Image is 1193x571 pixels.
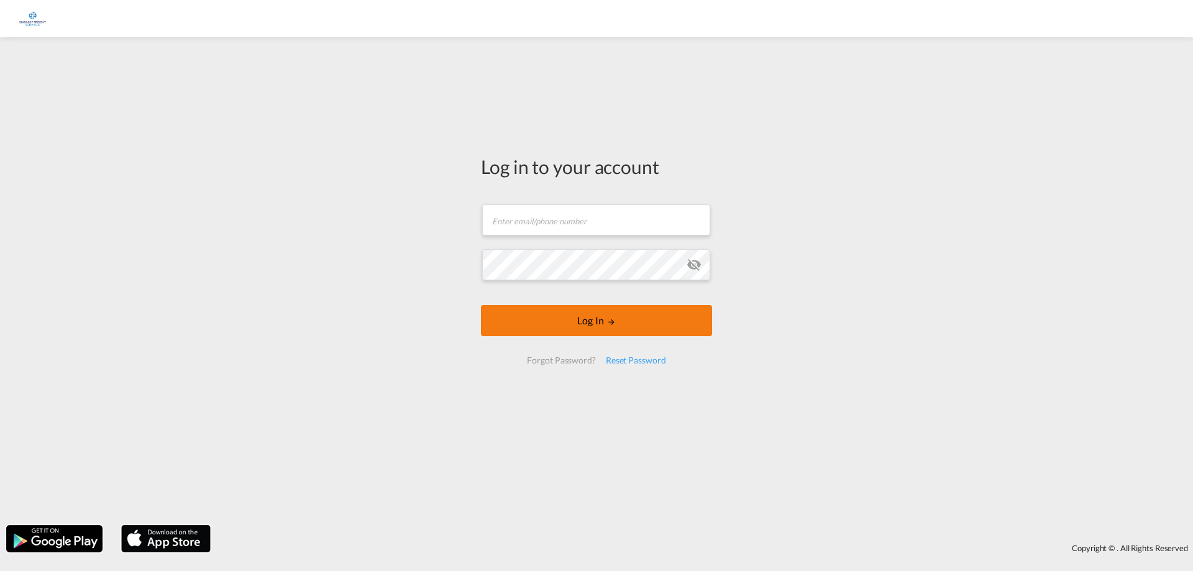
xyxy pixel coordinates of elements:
img: 6a2c35f0b7c411ef99d84d375d6e7407.jpg [19,5,47,33]
input: Enter email/phone number [482,204,710,235]
div: Reset Password [601,349,671,372]
div: Log in to your account [481,153,712,180]
img: apple.png [120,524,212,554]
div: Copyright © . All Rights Reserved [217,537,1193,559]
div: Forgot Password? [522,349,600,372]
button: LOGIN [481,305,712,336]
md-icon: icon-eye-off [687,257,702,272]
img: google.png [5,524,104,554]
